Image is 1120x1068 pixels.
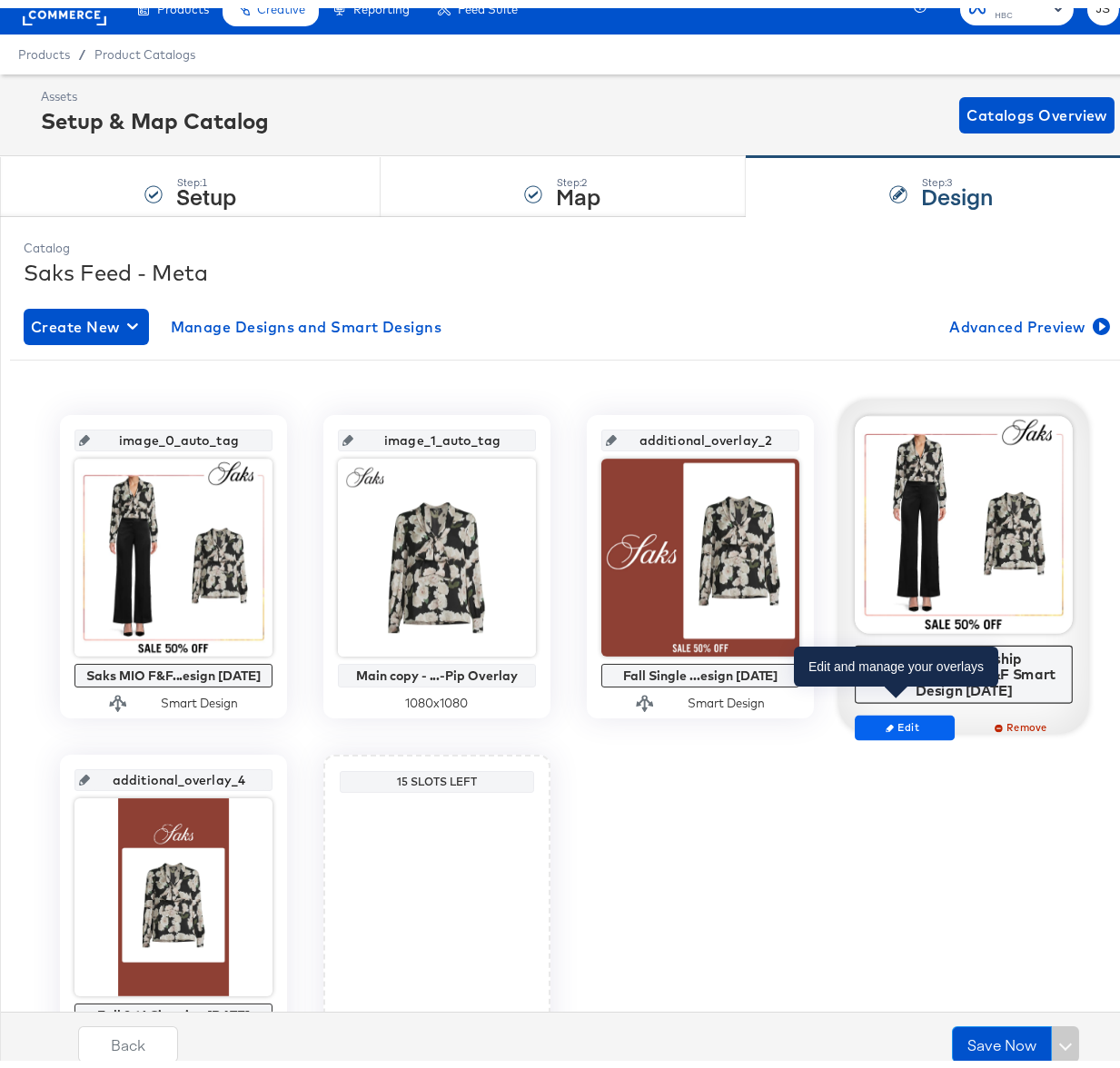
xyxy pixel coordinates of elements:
[164,301,450,337] button: Manage Designs and Smart Designs
[31,306,142,331] span: Create New
[338,687,536,704] div: 1080 x 1080
[24,249,1114,280] div: Saks Feed - Meta
[41,97,269,128] div: Setup & Map Catalog
[556,173,600,203] strong: Map
[921,173,993,203] strong: Design
[161,687,238,704] div: Smart Design
[688,687,765,704] div: Smart Design
[24,301,149,337] button: Create New
[94,39,195,54] a: Product Catalogs
[921,168,993,181] div: Step: 3
[949,306,1106,331] span: Advanced Preview
[176,168,236,181] div: Step: 1
[556,168,600,181] div: Step: 2
[79,660,268,675] div: Saks MIO F&F...esign [DATE]
[176,173,236,203] strong: Setup
[171,306,442,331] span: Manage Designs and Smart Designs
[41,80,269,97] div: Assets
[863,713,947,727] span: Edit
[959,89,1115,125] button: Catalogs Overview
[855,707,955,733] button: Edit
[973,707,1073,733] button: Remove
[344,766,530,781] div: 15 Slots Left
[24,232,1114,249] div: Catalog
[78,1018,178,1054] button: Back
[995,1,1046,15] span: HBC
[342,660,531,675] div: Main copy - ...-Pip Overlay
[942,301,1114,337] button: Advanced Preview
[606,660,795,675] div: Fall Single ...esign [DATE]
[860,642,1068,690] div: Saks Partnership [PERSON_NAME]&F Smart Design [DATE]
[70,39,94,54] span: /
[966,94,1107,120] span: Catalogs Overview
[981,713,1065,727] span: Remove
[952,1018,1052,1054] button: Save Now
[18,39,70,54] span: Products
